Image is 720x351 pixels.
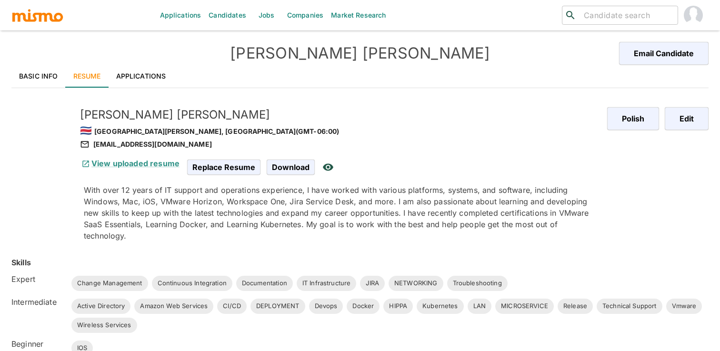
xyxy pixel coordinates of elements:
span: LAN [468,301,491,311]
div: [EMAIL_ADDRESS][DOMAIN_NAME] [80,139,600,150]
span: Download [267,160,315,175]
span: Continuous Integration [152,279,232,288]
a: Applications [109,65,174,88]
button: Polish [607,107,659,130]
p: With over 12 years of IT support and operations experience, I have worked with various platforms,... [84,184,600,241]
span: HIPPA [383,301,413,311]
a: Resume [66,65,109,88]
span: Vmware [666,301,702,311]
span: Wireless Services [71,321,137,330]
h6: Intermediate [11,296,64,308]
img: p0v6quip4ta7hzccwua14qn533b0 [11,107,69,164]
span: 🇨🇷 [80,125,92,136]
span: Kubernetes [417,301,464,311]
span: Amazon Web Services [134,301,213,311]
button: Email Candidate [619,42,709,65]
h4: [PERSON_NAME] [PERSON_NAME] [186,44,534,63]
span: IT Infrastructure [297,279,357,288]
span: MICROSERVICE [495,301,554,311]
div: [GEOGRAPHIC_DATA][PERSON_NAME], [GEOGRAPHIC_DATA] (GMT-06:00) [80,122,600,139]
h6: Expert [11,273,64,285]
input: Candidate search [580,9,674,22]
span: Active Directory [71,301,130,311]
a: Download [267,162,315,170]
span: NETWORKING [389,279,443,288]
h5: [PERSON_NAME] [PERSON_NAME] [80,107,600,122]
span: Technical Support [597,301,662,311]
span: JIRA [360,279,385,288]
h6: Beginner [11,338,64,350]
span: Troubleshooting [447,279,508,288]
img: logo [11,8,64,22]
span: Change Management [71,279,148,288]
img: Gabriel Hernandez [684,6,703,25]
span: CI/CD [217,301,247,311]
a: View uploaded resume [80,159,180,168]
a: Basic Info [11,65,66,88]
span: Docker [347,301,380,311]
span: Documentation [236,279,293,288]
span: DEPLOYMENT [250,301,305,311]
span: Devops [309,301,343,311]
span: Replace Resume [187,160,260,175]
button: Edit [665,107,709,130]
h6: Skills [11,257,31,268]
span: Release [558,301,593,311]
